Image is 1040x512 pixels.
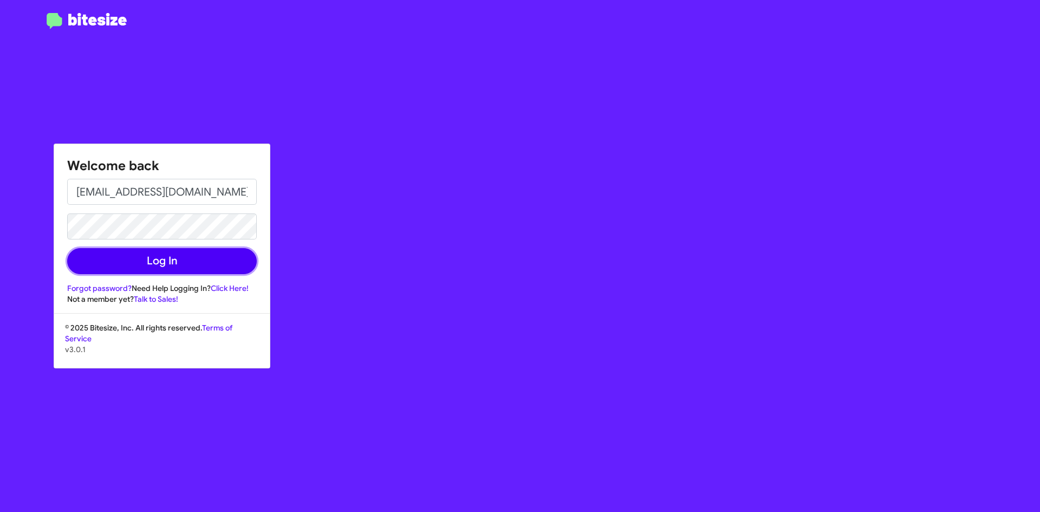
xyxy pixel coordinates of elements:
[67,248,257,274] button: Log In
[54,322,270,368] div: © 2025 Bitesize, Inc. All rights reserved.
[65,344,259,355] p: v3.0.1
[211,283,249,293] a: Click Here!
[67,157,257,174] h1: Welcome back
[67,179,257,205] input: Email address
[67,283,257,294] div: Need Help Logging In?
[134,294,178,304] a: Talk to Sales!
[67,294,257,304] div: Not a member yet?
[67,283,132,293] a: Forgot password?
